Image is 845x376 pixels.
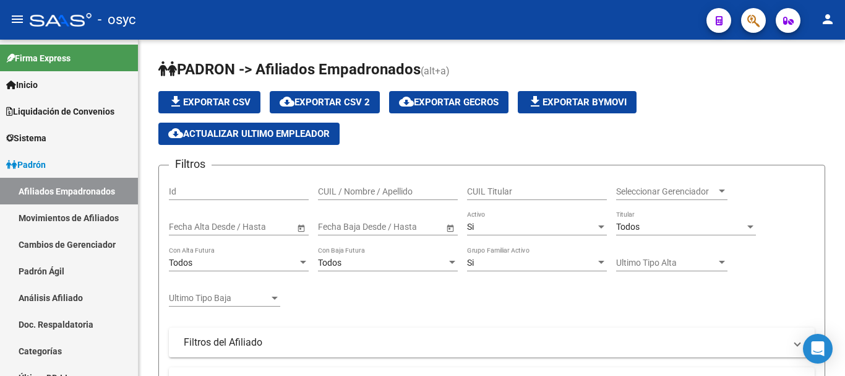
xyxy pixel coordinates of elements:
input: Fecha fin [374,222,434,232]
span: Liquidación de Convenios [6,105,114,118]
button: Open calendar [294,221,307,234]
mat-icon: cloud_download [280,94,294,109]
span: Seleccionar Gerenciador [616,186,716,197]
h3: Filtros [169,155,212,173]
input: Fecha inicio [318,222,363,232]
mat-panel-title: Filtros del Afiliado [184,336,785,349]
mat-expansion-panel-header: Filtros del Afiliado [169,328,815,357]
button: Exportar CSV [158,91,260,113]
button: Exportar CSV 2 [270,91,380,113]
mat-icon: file_download [168,94,183,109]
span: Exportar Bymovi [528,97,627,108]
button: Exportar GECROS [389,91,508,113]
span: Todos [169,258,192,268]
button: Actualizar ultimo Empleador [158,123,340,145]
span: Actualizar ultimo Empleador [168,128,330,139]
span: Si [467,258,474,268]
span: Ultimo Tipo Alta [616,258,716,268]
span: Ultimo Tipo Baja [169,293,269,304]
span: Si [467,222,474,232]
span: Todos [318,258,341,268]
mat-icon: file_download [528,94,543,109]
span: (alt+a) [421,65,450,77]
span: Todos [616,222,640,232]
span: Exportar CSV [168,97,251,108]
span: Exportar CSV 2 [280,97,370,108]
span: Exportar GECROS [399,97,499,108]
mat-icon: cloud_download [399,94,414,109]
span: Inicio [6,78,38,92]
button: Open calendar [444,221,457,234]
span: Firma Express [6,51,71,65]
input: Fecha fin [225,222,285,232]
button: Exportar Bymovi [518,91,637,113]
mat-icon: menu [10,12,25,27]
span: Sistema [6,131,46,145]
div: Open Intercom Messenger [803,334,833,364]
input: Fecha inicio [169,222,214,232]
span: Padrón [6,158,46,172]
span: - osyc [98,6,136,33]
mat-icon: person [820,12,835,27]
mat-icon: cloud_download [168,126,183,141]
span: PADRON -> Afiliados Empadronados [158,61,421,78]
